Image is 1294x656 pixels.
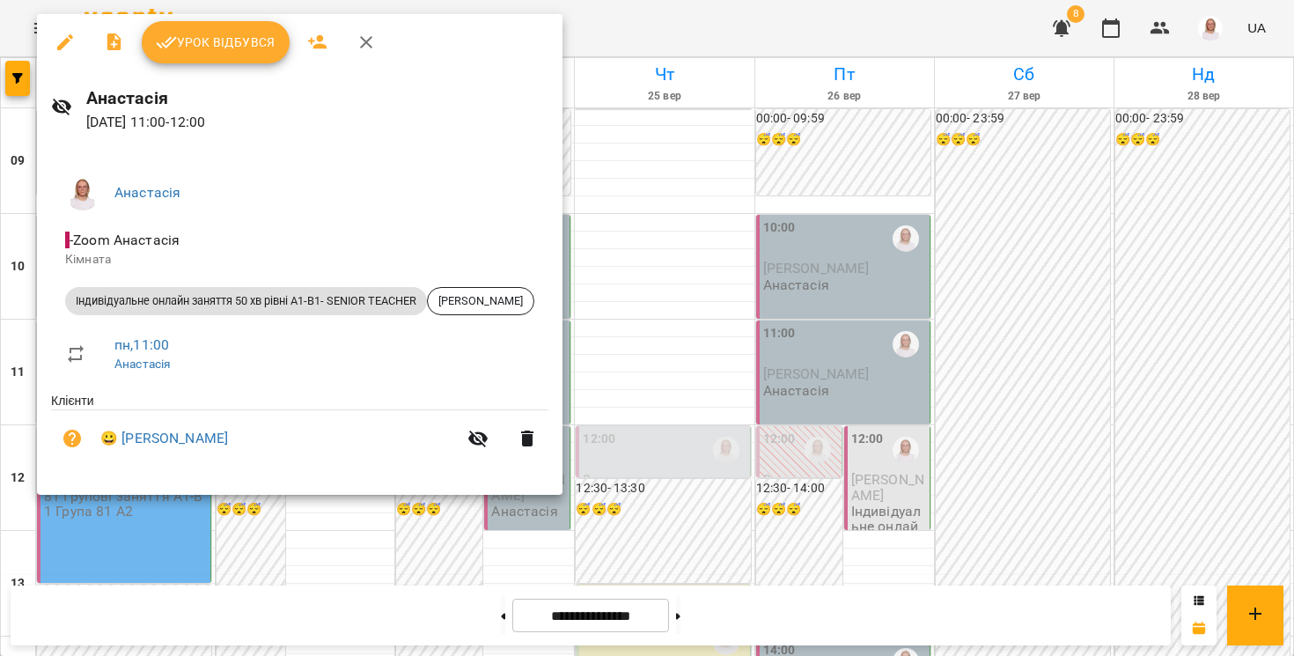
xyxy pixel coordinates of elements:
[65,251,534,269] p: Кімната
[86,112,548,133] p: [DATE] 11:00 - 12:00
[114,336,169,353] a: пн , 11:00
[65,293,427,309] span: Індивідуальне онлайн заняття 50 хв рівні А1-В1- SENIOR TEACHER
[142,21,290,63] button: Урок відбувся
[51,392,548,474] ul: Клієнти
[86,85,548,112] h6: Анастасія
[428,293,533,309] span: [PERSON_NAME]
[51,417,93,460] button: Візит ще не сплачено. Додати оплату?
[114,357,171,371] a: Анастасія
[65,175,100,210] img: 7b3448e7bfbed3bd7cdba0ed84700e25.png
[100,428,228,449] a: 😀 [PERSON_NAME]
[65,232,183,248] span: - Zoom Анастасія
[427,287,534,315] div: [PERSON_NAME]
[114,184,180,201] a: Анастасія
[156,32,276,53] span: Урок відбувся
